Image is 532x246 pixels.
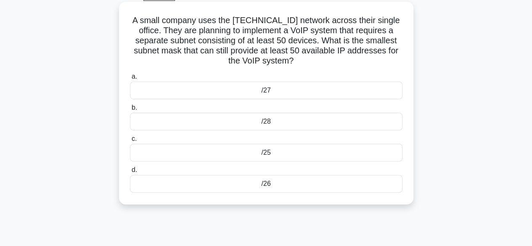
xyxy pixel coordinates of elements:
div: /26 [130,175,402,193]
span: b. [132,104,137,111]
div: /25 [130,144,402,161]
h5: A small company uses the [TECHNICAL_ID] network across their single office. They are planning to ... [129,15,403,66]
span: d. [132,166,137,173]
div: /27 [130,82,402,99]
span: a. [132,73,137,80]
span: c. [132,135,137,142]
div: /28 [130,113,402,130]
